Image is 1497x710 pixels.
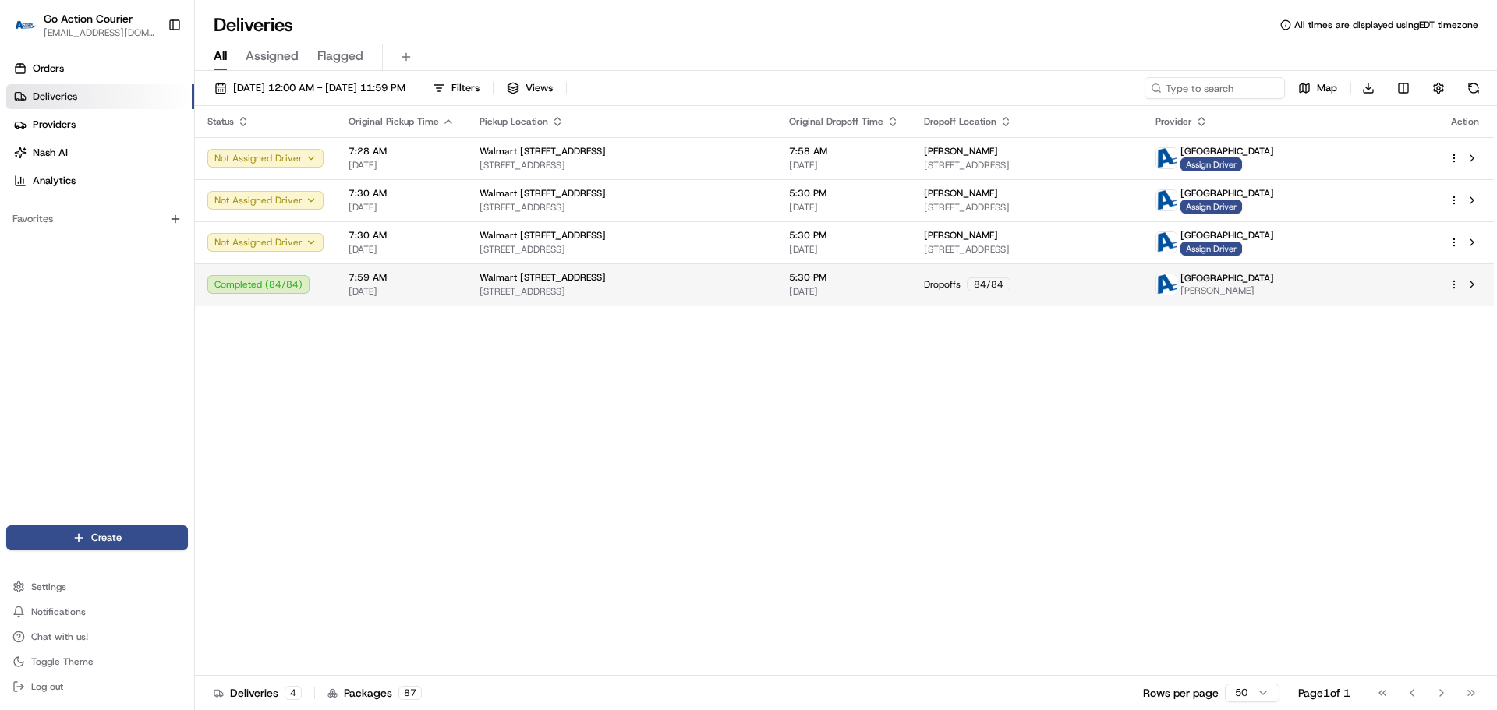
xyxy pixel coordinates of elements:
span: [DATE] 12:00 AM - [DATE] 11:59 PM [233,81,405,95]
div: Favorites [6,207,188,231]
span: [DATE] [789,159,899,171]
button: Settings [6,576,188,598]
span: [GEOGRAPHIC_DATA] [1180,229,1274,242]
div: Packages [327,685,422,701]
button: Filters [426,77,487,99]
span: Create [91,531,122,545]
span: [STREET_ADDRESS] [924,201,1131,214]
span: Walmart [STREET_ADDRESS] [480,187,606,200]
button: Not Assigned Driver [207,233,324,252]
span: 5:30 PM [789,229,899,242]
span: Provider [1155,115,1192,128]
span: [DATE] [789,285,899,298]
span: Map [1317,81,1337,95]
button: Log out [6,676,188,698]
span: Walmart [STREET_ADDRESS] [480,271,606,284]
span: [GEOGRAPHIC_DATA] [1180,272,1274,284]
img: ActionCourier.png [1156,274,1177,295]
span: [PERSON_NAME] [924,229,998,242]
span: [STREET_ADDRESS] [480,285,764,298]
span: Assign Driver [1180,157,1242,171]
span: Deliveries [33,90,77,104]
span: Chat with us! [31,631,88,643]
a: Deliveries [6,84,194,109]
div: 84 / 84 [967,277,1010,291]
span: [DATE] [789,201,899,214]
span: [PERSON_NAME] [924,145,998,157]
span: Assign Driver [1180,242,1242,256]
span: Analytics [33,174,76,188]
button: Map [1291,77,1344,99]
button: Toggle Theme [6,651,188,673]
span: [PERSON_NAME] [924,187,998,200]
span: Original Pickup Time [349,115,439,128]
img: ActionCourier.png [1156,232,1177,253]
span: Log out [31,680,63,693]
span: 5:30 PM [789,187,899,200]
span: Status [207,115,234,128]
button: Views [500,77,560,99]
div: Deliveries [214,685,302,701]
span: [GEOGRAPHIC_DATA] [1180,187,1274,200]
a: Powered byPylon [110,85,189,97]
span: Settings [31,581,66,593]
span: [DATE] [349,201,455,214]
p: Rows per page [1143,685,1219,701]
div: Page 1 of 1 [1298,685,1350,701]
span: [STREET_ADDRESS] [480,159,764,171]
span: Views [526,81,553,95]
input: Type to search [1145,77,1285,99]
span: Filters [451,81,480,95]
span: All times are displayed using EDT timezone [1294,19,1478,31]
span: 7:28 AM [349,145,455,157]
span: Original Dropoff Time [789,115,883,128]
button: Not Assigned Driver [207,149,324,168]
div: 87 [398,686,422,700]
span: Assigned [246,47,299,65]
a: Providers [6,112,194,137]
span: Providers [33,118,76,132]
button: Refresh [1463,77,1485,99]
span: 7:30 AM [349,229,455,242]
span: Notifications [31,606,86,618]
img: Go Action Courier [12,20,37,29]
span: Flagged [317,47,363,65]
a: Orders [6,56,194,81]
button: Go Action Courier [44,11,133,26]
a: Analytics [6,168,194,193]
span: [DATE] [349,285,455,298]
span: 7:59 AM [349,271,455,284]
span: [STREET_ADDRESS] [480,201,764,214]
img: ActionCourier.png [1156,190,1177,210]
span: All [214,47,227,65]
span: Pickup Location [480,115,548,128]
button: Chat with us! [6,626,188,648]
span: [STREET_ADDRESS] [924,243,1131,256]
span: Dropoff Location [924,115,996,128]
div: Action [1449,115,1481,128]
span: [GEOGRAPHIC_DATA] [1180,145,1274,157]
span: [DATE] [349,243,455,256]
span: [DATE] [789,243,899,256]
span: Walmart [STREET_ADDRESS] [480,145,606,157]
span: Nash AI [33,146,68,160]
span: Toggle Theme [31,655,94,668]
a: Nash AI [6,140,194,165]
button: Go Action CourierGo Action Courier[EMAIL_ADDRESS][DOMAIN_NAME] [6,6,161,44]
div: 4 [285,686,302,700]
span: Assign Driver [1180,200,1242,214]
img: ActionCourier.png [1156,148,1177,168]
button: [EMAIL_ADDRESS][DOMAIN_NAME] [44,26,155,39]
span: [DATE] [349,159,455,171]
button: Notifications [6,601,188,623]
span: [STREET_ADDRESS] [924,159,1131,171]
span: Pylon [155,86,189,97]
span: 5:30 PM [789,271,899,284]
span: Dropoffs [924,278,961,291]
h1: Deliveries [214,12,293,37]
button: Not Assigned Driver [207,191,324,210]
span: 7:58 AM [789,145,899,157]
button: [DATE] 12:00 AM - [DATE] 11:59 PM [207,77,412,99]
